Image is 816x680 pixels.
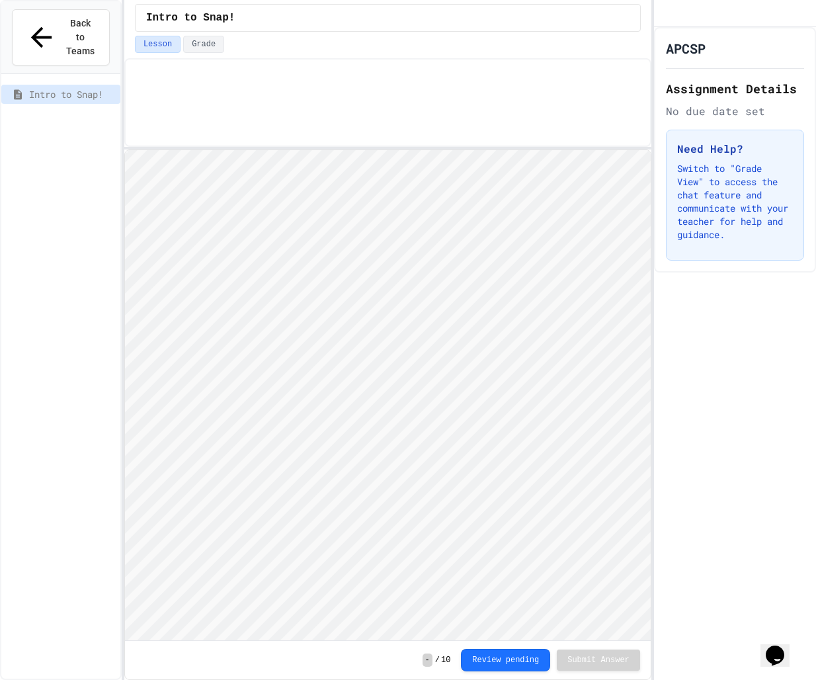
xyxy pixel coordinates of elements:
h2: Assignment Details [666,79,804,98]
span: 10 [441,655,450,665]
button: Submit Answer [557,650,640,671]
iframe: Snap! Programming Environment [125,150,651,640]
h1: APCSP [666,39,706,58]
iframe: chat widget [760,627,803,667]
p: Switch to "Grade View" to access the chat feature and communicate with your teacher for help and ... [677,162,793,241]
span: / [435,655,440,665]
span: Intro to Snap! [29,87,115,101]
button: Back to Teams [12,9,110,65]
button: Grade [183,36,224,53]
span: Submit Answer [567,655,630,665]
span: Intro to Snap! [146,10,235,26]
button: Lesson [135,36,181,53]
div: No due date set [666,103,804,119]
span: - [423,654,432,667]
button: Review pending [461,649,550,671]
h3: Need Help? [677,141,793,157]
span: Back to Teams [65,17,96,58]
